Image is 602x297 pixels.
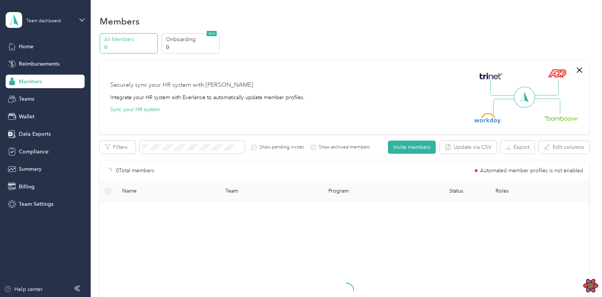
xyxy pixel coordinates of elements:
[19,148,49,156] span: Compliance
[110,93,305,101] div: Integrate your HR system with Everlance to automatically update member profiles.
[544,115,579,121] img: BambooHR
[490,80,517,96] img: Line Left Up
[440,141,497,154] button: Update via CSV
[493,98,519,114] img: Line Left Down
[500,141,535,154] button: Export
[104,43,155,51] p: 0
[116,181,219,202] th: Name
[19,200,53,208] span: Team Settings
[19,183,35,191] span: Billing
[19,113,35,121] span: Wallet
[100,17,140,25] h1: Members
[316,144,370,151] label: Show archived members
[583,278,598,293] button: Open React Query Devtools
[322,181,423,202] th: Program
[104,35,155,43] p: All Members
[388,141,436,154] button: Invite members
[548,69,566,78] img: ADP
[19,95,34,103] span: Teams
[100,141,135,154] button: Filters
[560,255,602,297] iframe: Everlance-gr Chat Button Frame
[478,71,504,81] img: Trinet
[480,168,583,173] span: Automated member profiles is not enabled
[166,43,217,51] p: 0
[539,141,589,154] button: Edit columns
[534,98,560,115] img: Line Right Down
[4,285,43,293] button: Help center
[19,130,51,138] span: Data Exports
[19,60,59,68] span: Reimbursements
[19,78,42,86] span: Members
[116,167,154,175] p: 0 Total members
[110,81,253,90] div: Securely sync your HR system with [PERSON_NAME]
[423,181,490,202] th: Status
[257,144,304,151] label: Show pending invites
[26,19,61,23] div: Team dashboard
[110,106,160,113] button: Sync your HR system
[207,31,217,36] span: NEW
[19,165,41,173] span: Summary
[19,43,33,51] span: Home
[490,181,593,202] th: Roles
[474,113,501,124] img: Workday
[122,188,213,194] span: Name
[532,80,559,96] img: Line Right Up
[219,181,322,202] th: Team
[166,35,217,43] p: Onboarding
